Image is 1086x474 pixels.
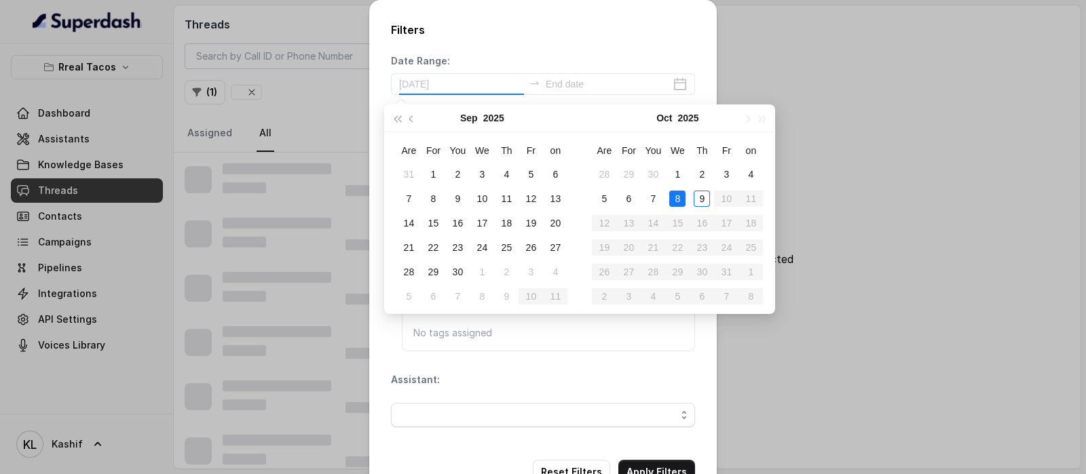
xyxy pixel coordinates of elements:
font: 11 [502,193,512,204]
td: 2025-10-05 [592,186,616,211]
td: 2025-10-06 [616,186,641,211]
font: For [622,145,636,156]
td: 2025-08-31 [396,162,421,186]
td: 2025-09-30 [641,162,665,186]
span: swap-right [529,77,540,88]
font: 4 [553,266,558,277]
button: 2025 [483,104,504,132]
font: 29 [624,169,635,180]
font: 7 [455,291,460,302]
font: No tags assigned [413,327,492,338]
td: 2025-09-05 [519,162,543,186]
font: Th [696,145,707,156]
td: 2025-09-16 [445,211,470,235]
font: 2 [455,169,460,180]
font: 23 [453,242,464,253]
input: End date [546,77,671,92]
font: 2025 [483,113,504,123]
td: 2025-10-07 [445,284,470,309]
font: 5 [406,291,411,302]
td: 2025-09-08 [421,186,445,211]
td: 2025-10-03 [519,260,543,284]
font: 2025 [677,113,698,123]
button: 2025 [677,104,698,132]
font: Fr [722,145,731,156]
td: 2025-10-07 [641,186,665,211]
td: 2025-09-07 [396,186,421,211]
font: 8 [430,193,436,204]
td: 2025-09-30 [445,260,470,284]
font: 12 [526,193,537,204]
font: 13 [550,193,561,204]
td: 2025-10-06 [421,284,445,309]
font: Date Range: [391,55,450,66]
td: 2025-09-23 [445,235,470,260]
font: 30 [648,169,659,180]
font: Sep [460,113,478,123]
font: 6 [626,193,631,204]
td: 2025-09-06 [543,162,567,186]
font: Are [401,145,416,156]
font: 28 [599,169,610,180]
font: 9 [504,291,509,302]
font: 15 [428,218,439,229]
font: Fr [527,145,536,156]
td: 2025-09-25 [494,235,519,260]
td: 2025-09-02 [445,162,470,186]
font: 3 [479,169,485,180]
font: 22 [428,242,439,253]
td: 2025-09-28 [592,162,616,186]
td: 2025-09-10 [470,186,494,211]
td: 2025-10-08 [470,284,494,309]
font: 31 [404,169,415,180]
td: 2025-10-03 [714,162,738,186]
td: 2025-10-04 [543,260,567,284]
font: 1 [479,266,485,277]
font: Assistant: [391,374,440,385]
font: Filters [391,23,425,37]
td: 2025-09-24 [470,235,494,260]
font: 7 [406,193,411,204]
td: 2025-09-26 [519,235,543,260]
td: 2025-10-02 [690,162,714,186]
td: 2025-10-02 [494,260,519,284]
font: Oct [656,113,672,123]
font: 29 [428,266,439,277]
font: We [475,145,489,156]
font: 26 [526,242,537,253]
font: You [645,145,662,156]
td: 2025-09-04 [494,162,519,186]
font: 21 [404,242,415,253]
td: 2025-10-09 [494,284,519,309]
font: 1 [675,169,680,180]
font: 25 [502,242,512,253]
font: We [671,145,685,156]
td: 2025-09-11 [494,186,519,211]
font: 7 [650,193,656,204]
td: 2025-10-01 [665,162,690,186]
font: 5 [528,169,533,180]
td: 2025-09-18 [494,211,519,235]
font: You [450,145,466,156]
font: 17 [477,218,488,229]
td: 2025-09-12 [519,186,543,211]
font: on [550,145,561,156]
td: 2025-09-21 [396,235,421,260]
font: 8 [675,193,680,204]
td: 2025-09-29 [421,260,445,284]
font: 3 [528,266,533,277]
td: 2025-09-01 [421,162,445,186]
td: 2025-09-03 [470,162,494,186]
span: to [529,77,540,88]
font: 9 [455,193,460,204]
td: 2025-10-05 [396,284,421,309]
td: 2025-09-28 [396,260,421,284]
font: 30 [453,266,464,277]
font: 4 [504,169,509,180]
td: 2025-09-09 [445,186,470,211]
td: 2025-09-22 [421,235,445,260]
font: 28 [404,266,415,277]
td: 2025-10-08 [665,186,690,211]
font: 2 [699,169,705,180]
font: 5 [601,193,607,204]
